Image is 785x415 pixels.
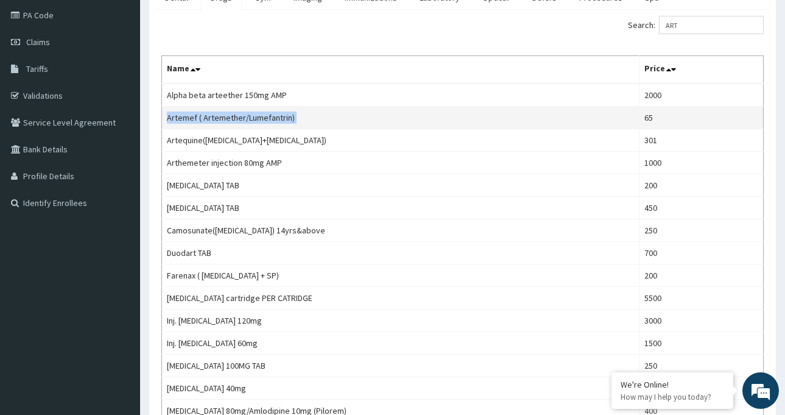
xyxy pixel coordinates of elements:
td: 1500 [639,332,764,355]
td: 5500 [639,287,764,310]
td: Alpha beta arteether 150mg AMP [162,83,639,107]
td: 700 [639,242,764,264]
td: Artequine([MEDICAL_DATA]+[MEDICAL_DATA]) [162,129,639,152]
div: We're Online! [621,379,724,390]
td: Camosunate([MEDICAL_DATA]) 14yrs&above [162,219,639,242]
td: [MEDICAL_DATA] cartridge PER CATRIDGE [162,287,639,310]
span: Claims [26,37,50,48]
td: Artemef ( Artemether/Lumefantrin) [162,107,639,129]
td: 200 [639,174,764,197]
td: Arthemeter injection 80mg AMP [162,152,639,174]
td: 3000 [639,310,764,332]
td: 250 [639,355,764,377]
span: We're online! [71,128,168,251]
textarea: Type your message and hit 'Enter' [6,282,232,324]
td: 65 [639,107,764,129]
td: 450 [639,197,764,219]
td: Farenax ( [MEDICAL_DATA] + SP) [162,264,639,287]
td: Inj. [MEDICAL_DATA] 60mg [162,332,639,355]
th: Price [639,56,764,84]
td: [MEDICAL_DATA] TAB [162,197,639,219]
input: Search: [659,16,764,34]
span: Tariffs [26,63,48,74]
td: 200 [639,264,764,287]
td: 1000 [639,152,764,174]
div: Minimize live chat window [200,6,229,35]
div: Chat with us now [63,68,205,84]
td: Inj. [MEDICAL_DATA] 120mg [162,310,639,332]
th: Name [162,56,639,84]
td: [MEDICAL_DATA] 40mg [162,377,639,400]
label: Search: [628,16,764,34]
td: 301 [639,129,764,152]
img: d_794563401_company_1708531726252_794563401 [23,61,49,91]
td: 250 [639,219,764,242]
p: How may I help you today? [621,392,724,402]
td: [MEDICAL_DATA] TAB [162,174,639,197]
td: 2000 [639,83,764,107]
td: [MEDICAL_DATA] 100MG TAB [162,355,639,377]
td: Duodart TAB [162,242,639,264]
